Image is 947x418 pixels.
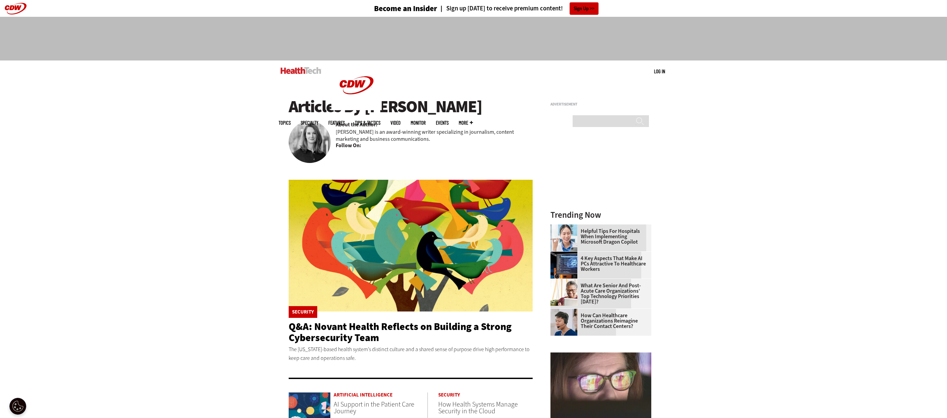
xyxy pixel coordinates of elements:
[550,283,647,304] a: What Are Senior and Post-Acute Care Organizations’ Top Technology Priorities [DATE]?
[281,67,321,74] img: Home
[301,120,318,125] span: Specialty
[351,24,596,54] iframe: advertisement
[289,320,511,344] a: Q&A: Novant Health Reflects on Building a Strong Cybersecurity Team
[550,279,581,284] a: Older person using tablet
[550,252,581,257] a: Desktop monitor with brain AI concept
[374,5,437,12] h3: Become an Insider
[438,392,532,398] a: Security
[328,120,345,125] a: Features
[9,398,26,415] div: Cookie Settings
[550,256,647,272] a: 4 Key Aspects That Make AI PCs Attractive to Healthcare Workers
[292,309,314,315] a: Security
[654,68,665,75] div: User menu
[355,120,380,125] a: Tips & Tactics
[334,400,414,416] a: AI Support in the Patient Care Journey
[550,309,577,336] img: Healthcare contact center
[438,400,518,416] a: How Health Systems Manage Security in the Cloud
[334,392,427,398] a: Artificial Intelligence
[550,313,647,329] a: How Can Healthcare Organizations Reimagine Their Contact Centers?
[550,224,577,251] img: Doctor using phone to dictate to tablet
[289,345,533,362] p: The [US_STATE]-based health system’s distinct culture and a shared sense of purpose drive high pe...
[279,120,291,125] span: Topics
[654,68,665,74] a: Log in
[550,228,647,245] a: Helpful Tips for Hospitals When Implementing Microsoft Dragon Copilot
[459,120,473,125] span: More
[550,224,581,230] a: Doctor using phone to dictate to tablet
[336,142,361,149] b: Follow On:
[550,309,581,314] a: Healthcare contact center
[437,5,563,12] a: Sign up [DATE] to receive premium content!
[550,279,577,306] img: Older person using tablet
[289,121,331,163] img: Amy Burroughs
[570,2,599,15] a: Sign Up
[550,109,651,193] iframe: advertisement
[349,5,437,12] a: Become an Insider
[550,252,577,279] img: Desktop monitor with brain AI concept
[411,120,426,125] a: MonITor
[331,105,382,112] a: CDW
[550,211,651,219] h3: Trending Now
[390,120,401,125] a: Video
[289,180,533,311] img: abstract illustration of a tree
[336,128,533,142] p: [PERSON_NAME] is an award-winning writer specializing in journalism, content marketing and busine...
[436,120,449,125] a: Events
[9,398,26,415] button: Open Preferences
[331,60,382,110] img: Home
